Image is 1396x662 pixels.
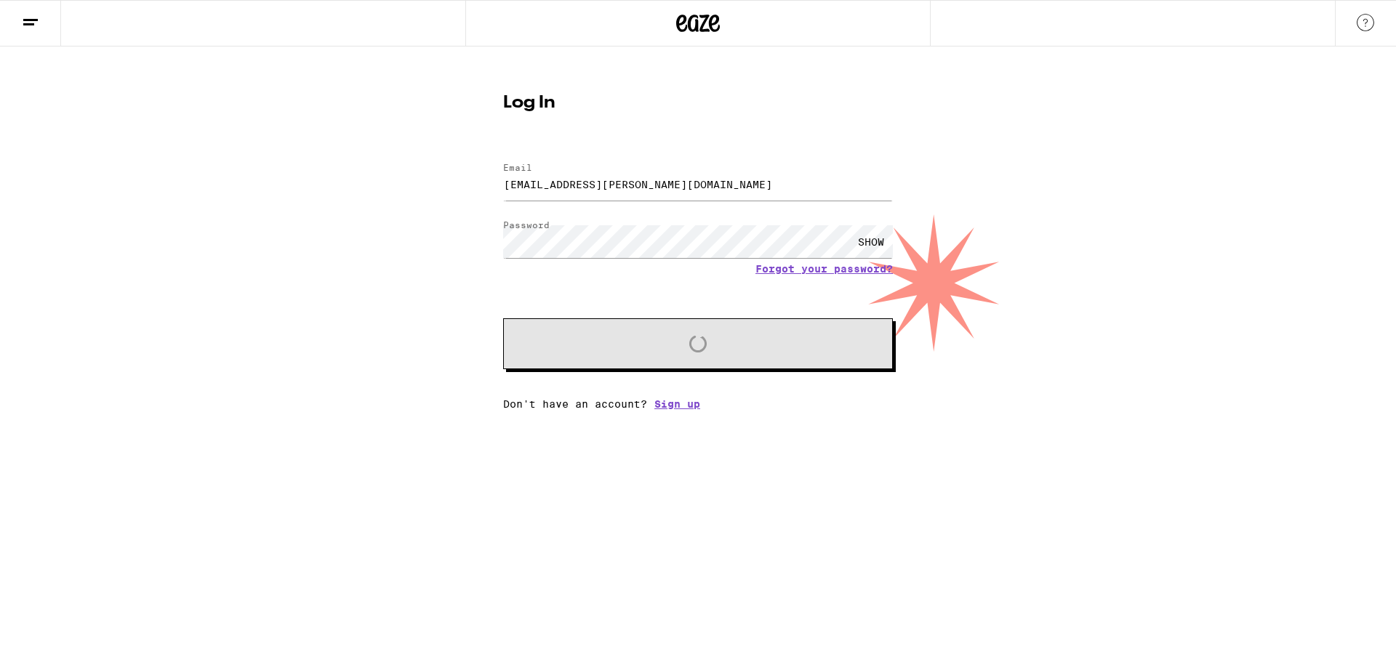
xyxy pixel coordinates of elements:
a: Forgot your password? [755,263,893,275]
label: Email [503,163,532,172]
a: Sign up [654,398,700,410]
div: SHOW [849,225,893,258]
label: Password [503,220,550,230]
input: Email [503,168,893,201]
div: Don't have an account? [503,398,893,410]
h1: Log In [503,94,893,112]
